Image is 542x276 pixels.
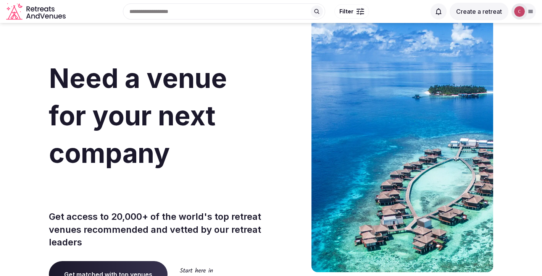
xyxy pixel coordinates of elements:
[6,3,67,20] svg: Retreats and Venues company logo
[49,210,268,249] p: Get access to 20,000+ of the world's top retreat venues recommended and vetted by our retreat lea...
[339,8,353,15] span: Filter
[450,8,508,15] a: Create a retreat
[450,3,508,20] button: Create a retreat
[6,3,67,20] a: Visit the homepage
[514,6,525,17] img: c.cicchetti
[49,62,227,169] span: Need a venue for your next company
[334,4,369,19] button: Filter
